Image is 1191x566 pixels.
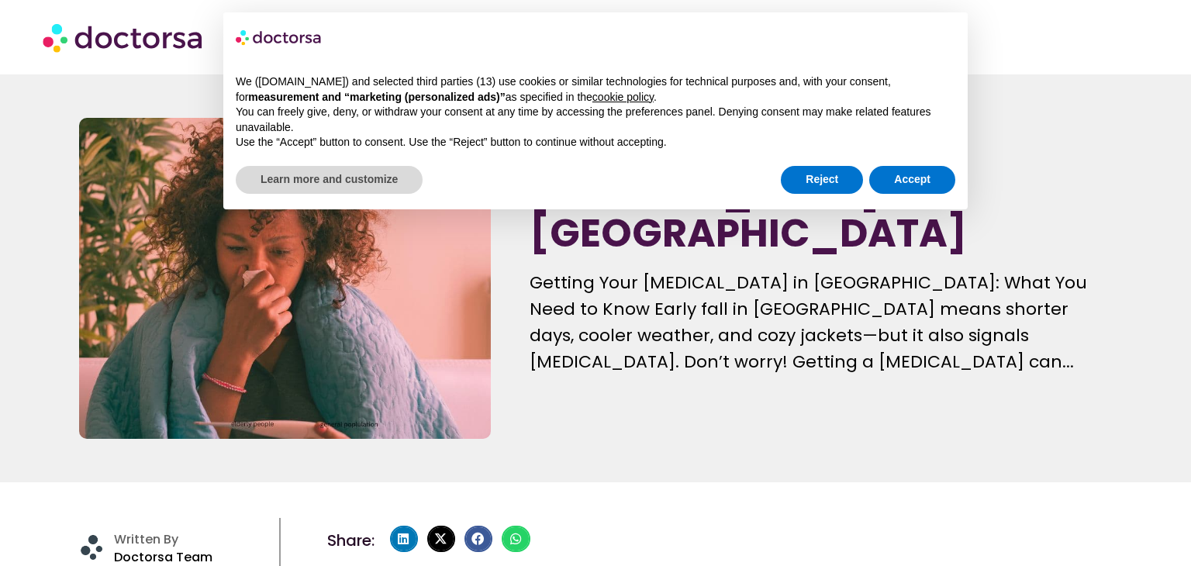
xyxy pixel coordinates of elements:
strong: measurement and “marketing (personalized ads)” [248,91,505,103]
h4: Share: [327,533,375,548]
div: Share on facebook [464,526,492,552]
p: We ([DOMAIN_NAME]) and selected third parties (13) use cookies or similar technologies for techni... [236,74,955,105]
p: Use the “Accept” button to consent. Use the “Reject” button to continue without accepting. [236,135,955,150]
button: Learn more and customize [236,166,423,194]
img: logo [236,25,323,50]
h1: [MEDICAL_DATA] in [GEOGRAPHIC_DATA] [530,171,1111,254]
a: cookie policy [592,91,654,103]
div: Share on x-twitter [427,526,455,552]
p: You can freely give, deny, or withdraw your consent at any time by accessing the preferences pane... [236,105,955,135]
button: Reject [781,166,863,194]
div: Share on whatsapp [502,526,530,552]
p: Getting Your [MEDICAL_DATA] in [GEOGRAPHIC_DATA]: What You Need to Know Early fall in [GEOGRAPHIC... [530,270,1111,375]
div: Share on linkedin [390,526,418,552]
button: Accept [869,166,955,194]
h4: Written By [114,532,271,547]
